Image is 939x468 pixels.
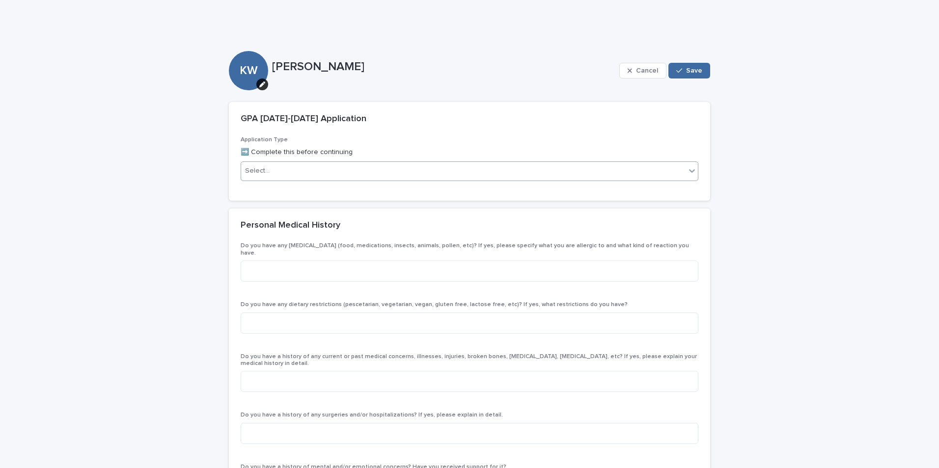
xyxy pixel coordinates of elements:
[241,302,628,308] span: Do you have any dietary restrictions (pescetarian, vegetarian, vegan, gluten free, lactose free, ...
[272,60,615,74] p: [PERSON_NAME]
[241,137,288,143] span: Application Type
[668,63,710,78] button: Save
[245,166,270,176] div: Select...
[241,412,503,418] span: Do you have a history of any surgeries and/or hospitalizations? If yes, please explain in detail.
[241,114,366,125] h2: GPA [DATE]-[DATE] Application
[241,220,340,231] h2: Personal Medical History
[686,67,702,74] span: Save
[619,63,666,78] button: Cancel
[229,25,268,78] div: KW
[241,354,697,366] span: Do you have a history of any current or past medical concerns, illnesses, injuries, broken bones,...
[636,67,658,74] span: Cancel
[241,243,689,256] span: Do you have any [MEDICAL_DATA] (food, medications, insects, animals, pollen, etc)? If yes, please...
[241,147,698,157] p: ➡️ Complete this before continuing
